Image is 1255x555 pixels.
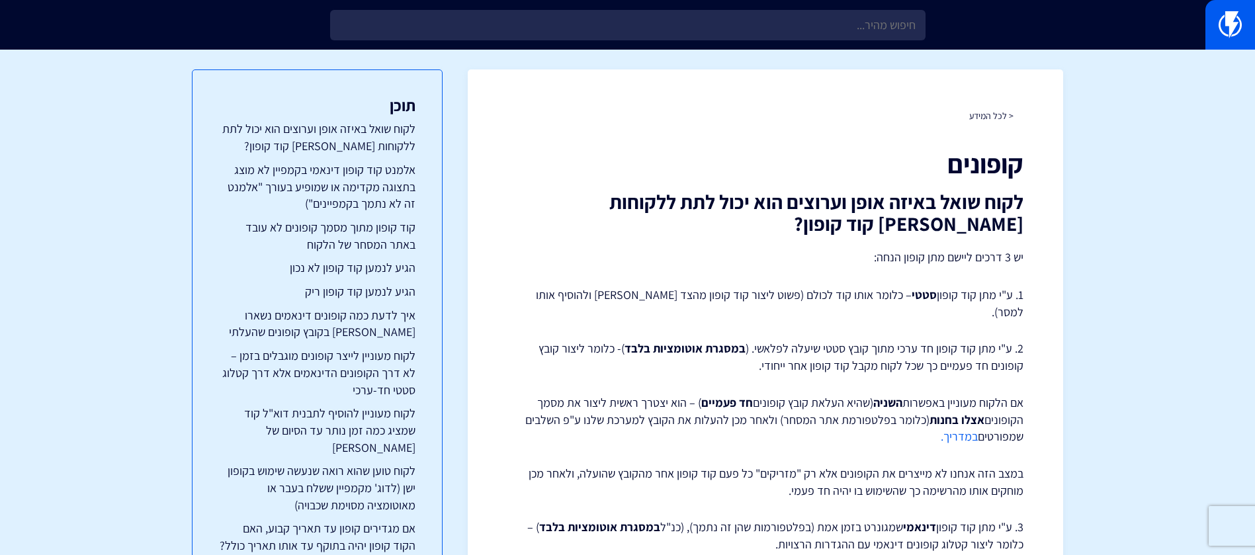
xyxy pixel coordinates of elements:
[219,307,415,341] a: איך לדעת כמה קופונים דינאמים נשארו [PERSON_NAME] בקובץ קופונים שהעלתי
[507,340,1023,374] p: 2. ע"י מתן קוד קופון חד ערכי מתוך קובץ סטטי שיעלה לפלאשי. ( )- כלומר ליצור קובץ קופונים חד פעמיים...
[873,395,902,410] strong: השניה
[219,520,415,554] a: אם מגדירים קופון עד תאריך קבוע, האם הקוד קופון יהיה בתוקף עד אותו תאריך כולל?
[219,283,415,300] a: הגיע לנמען קוד קופון ריק
[219,347,415,398] a: לקוח מעוניין לייצר קופונים מוגבלים בזמן – לא דרך הקופונים הדינאמים אלא דרך קטלוג סטטי חד-ערכי
[219,405,415,456] a: לקוח מעוניין להוסיף לתבנית דוא"ל קוד שמציג כמה זמן נותר עד הסיום של [PERSON_NAME]
[219,120,415,154] a: לקוח שואל באיזה אופן וערוצים הוא יכול לתת ללקוחות [PERSON_NAME] קוד קופון?
[507,465,1023,499] p: במצב הזה אנחנו לא מייצרים את הקופונים אלא רק "מזריקים" כל פעם קוד קופון אחר מהקובץ שהועלה, ולאחר ...
[930,412,984,427] strong: אצלו בחנות
[701,395,753,410] strong: חד פעמיים
[903,519,936,534] strong: דינאמי
[969,110,1014,122] a: < לכל המידע
[507,191,1023,235] h2: לקוח שואל באיזה אופן וערוצים הוא יכול לתת ללקוחות [PERSON_NAME] קוד קופון?
[330,10,926,40] input: חיפוש מהיר...
[219,97,415,114] h3: תוכן
[219,259,415,277] a: הגיע לנמען קוד קופון לא נכון
[219,161,415,212] a: אלמנט קוד קופון דינאמי בקמפיין לא מוצג בתצוגה מקדימה או שמופיע בעורך "אלמנט זה לא נתמך בקמפיינים")
[507,149,1023,178] h1: קופונים
[507,394,1023,445] p: אם הלקוח מעוניין באפשרות (שהיא העלאת קובץ קופונים ) – הוא יצטרך ראשית ליצור את מסמך הקופונים (כלו...
[507,248,1023,267] p: יש 3 דרכים ליישם מתן קופון הנחה:
[539,519,660,534] strong: במסגרת אוטומציות בלבד
[507,519,1023,552] p: 3. ע"י מתן קוד קופון שמגונרט בזמן אמת (בפלטפורמות שהן זה נתמך), (כנ"ל ) – כלומר ליצור קטלוג קופונ...
[507,286,1023,320] p: 1. ע"י מתן קוד קופון – כלומר אותו קוד לכולם (פשוט ליצור קוד קופון מהצד [PERSON_NAME] ולהוסיף אותו...
[912,287,937,302] strong: סטטי
[941,429,978,444] a: במדריך.
[219,219,415,253] a: קוד קופון מתוך מסמך קופונים לא עובד באתר המסחר של הלקוח
[219,462,415,513] a: לקוח טוען שהוא רואה שנעשה שימוש בקופון ישן (לדוג' מקמפיין ששלח בעבר או מאוטומציה מסוימת שכבויה)
[625,341,746,356] strong: במסגרת אוטומציות בלבד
